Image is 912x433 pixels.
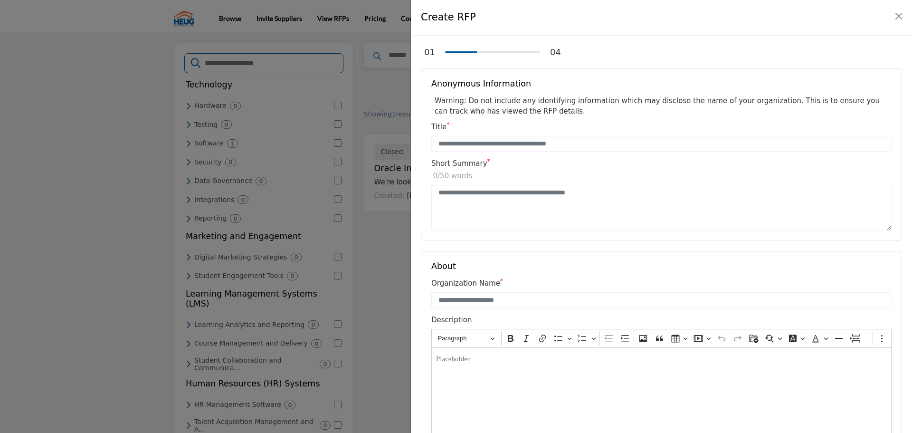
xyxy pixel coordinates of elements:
[431,329,892,347] div: Editor toolbar
[431,261,892,271] h5: About
[431,292,892,308] input: Enter organization name
[431,122,449,133] label: Title
[433,172,473,180] span: /50 words
[433,172,438,180] span: 0
[438,333,487,344] span: Paragraph
[431,278,503,289] label: Organization Name
[424,46,435,58] div: 01
[434,331,499,346] button: Heading
[892,10,905,23] button: Close
[431,136,892,152] input: Enter Title e.g. New CRM for Medium Sized Org
[550,46,561,58] div: 04
[431,79,892,89] h5: Anonymous Information
[435,96,880,116] span: Warning: Do not include any identifying information which may disclose the name of your organizat...
[431,158,490,169] label: Short Summary
[431,315,472,326] label: Description
[421,10,476,25] h4: Create RFP
[431,185,892,231] textarea: Enter Short Summary e.g. New CRM for Medium Sized Org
